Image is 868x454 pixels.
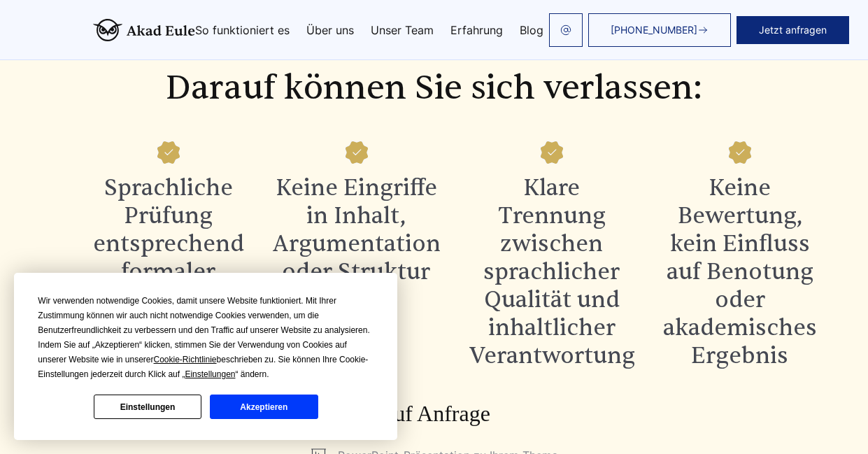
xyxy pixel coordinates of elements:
a: So funktioniert es [195,24,290,36]
h3: Auf Anfrage [93,399,776,427]
button: Einstellungen [94,395,201,419]
div: Wir verwenden notwendige Cookies, damit unsere Website funktioniert. Mit Ihrer Zustimmung können ... [38,294,373,382]
h2: Darauf können Sie sich verlassen: [93,69,776,108]
span: Einstellungen [185,369,235,379]
div: Cookie Consent Prompt [14,273,397,440]
li: Sprachliche Prüfung entsprechend formaler Vorgaben [93,136,244,370]
li: Keine Eingriffe in Inhalt, Argumentation oder Struktur [272,136,441,370]
li: Klare Trennung zwischen sprachlicher Qualität und inhaltlicher Verantwortung [469,136,635,370]
img: email [560,24,571,36]
a: Erfahrung [450,24,503,36]
img: logo [93,19,195,41]
button: Jetzt anfragen [737,16,849,44]
button: Akzeptieren [210,395,318,419]
a: Über uns [306,24,354,36]
li: Keine Bewertung, kein Einfluss auf Benotung oder akademisches Ergebnis [663,136,817,370]
a: [PHONE_NUMBER] [588,13,731,47]
span: [PHONE_NUMBER] [611,24,697,36]
a: Blog [520,24,543,36]
a: Unser Team [371,24,434,36]
span: Cookie-Richtlinie [154,355,217,364]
